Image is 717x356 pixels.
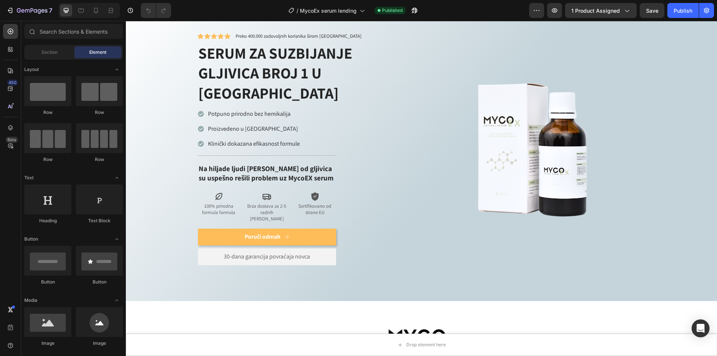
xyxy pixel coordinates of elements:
[571,7,620,15] span: 1 product assigned
[82,118,174,127] p: Klinički dokazana efikasnost formule
[646,7,658,14] span: Save
[72,208,210,225] a: Poruči odmah
[126,21,717,356] iframe: Design area
[76,156,123,163] div: Row
[24,66,39,73] span: Layout
[111,233,123,245] span: Toggle open
[24,24,123,39] input: Search Sections & Elements
[24,109,71,116] div: Row
[73,143,209,161] p: Na hiljade ljudi [PERSON_NAME] od gljivica su uspešno rešili problem uz MycoEX serum
[24,236,38,242] span: Button
[82,89,174,97] p: Potpuno prirodno bez hemikalija
[72,22,290,83] h2: SERUM ZA SUZBIJANJE GLJIVICA BROJ 1 U [GEOGRAPHIC_DATA]
[76,279,123,285] div: Button
[24,279,71,285] div: Button
[82,103,174,112] p: Proizvedeno u [GEOGRAPHIC_DATA]
[300,7,357,15] span: MycoEx serum lending
[77,232,206,240] p: 30-dana garancija povraćaja novca
[280,321,320,327] div: Drop element here
[24,217,71,224] div: Heading
[565,3,637,18] button: 1 product assigned
[640,3,664,18] button: Save
[382,7,403,14] span: Published
[667,3,699,18] button: Publish
[141,3,171,18] div: Undo/Redo
[301,25,520,243] img: gempages_580060174794883605-fee7a006-81aa-429c-a82c-2dbd10f7939b.png
[24,297,37,304] span: Media
[41,49,58,56] span: Section
[297,7,298,15] span: /
[111,172,123,184] span: Toggle open
[692,319,710,337] div: Open Intercom Messenger
[73,182,114,195] p: 100% prirodna formula formula
[3,3,56,18] button: 7
[24,156,71,163] div: Row
[76,340,123,347] div: Image
[24,174,34,181] span: Text
[110,12,236,19] p: Preko 400.000 zadovoljnih korisnika širom [GEOGRAPHIC_DATA]
[76,109,123,116] div: Row
[111,294,123,306] span: Toggle open
[119,212,155,220] p: Poruči odmah
[76,217,123,224] div: Text Block
[6,137,18,143] div: Beta
[111,64,123,75] span: Toggle open
[89,49,106,56] span: Element
[674,7,692,15] div: Publish
[7,80,18,86] div: 450
[121,182,161,201] p: Brza dostava za 2-5 radnih [PERSON_NAME]
[49,6,52,15] p: 7
[24,340,71,347] div: Image
[169,182,209,195] p: Sertifikovano od strane EU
